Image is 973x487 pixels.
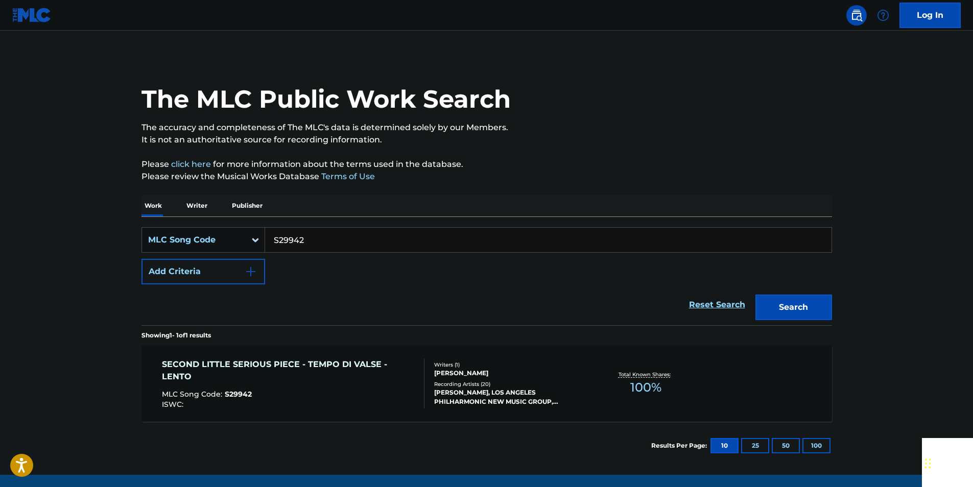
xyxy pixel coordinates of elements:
[877,9,889,21] img: help
[141,134,832,146] p: It is not an authoritative source for recording information.
[141,171,832,183] p: Please review the Musical Works Database
[162,400,186,409] span: ISWC :
[741,438,769,453] button: 25
[12,8,52,22] img: MLC Logo
[850,9,863,21] img: search
[873,5,893,26] div: Help
[162,358,416,383] div: SECOND LITTLE SERIOUS PIECE - TEMPO DI VALSE - LENTO
[434,369,588,378] div: [PERSON_NAME]
[148,234,240,246] div: MLC Song Code
[141,158,832,171] p: Please for more information about the terms used in the database.
[434,380,588,388] div: Recording Artists ( 20 )
[141,259,265,284] button: Add Criteria
[925,448,931,479] div: Drag
[651,441,709,450] p: Results Per Page:
[245,265,257,278] img: 9d2ae6d4665cec9f34b9.svg
[710,438,739,453] button: 10
[319,172,375,181] a: Terms of Use
[802,438,830,453] button: 100
[162,389,225,399] span: MLC Song Code :
[141,227,832,325] form: Search Form
[141,121,832,134] p: The accuracy and completeness of The MLC's data is determined solely by our Members.
[899,3,961,28] a: Log In
[434,388,588,406] div: [PERSON_NAME], LOS ANGELES PHILHARMONIC NEW MUSIC GROUP, [PERSON_NAME], [PERSON_NAME]|LOS ANGELES...
[229,195,266,216] p: Publisher
[225,389,252,399] span: S29942
[183,195,210,216] p: Writer
[684,294,750,316] a: Reset Search
[434,361,588,369] div: Writers ( 1 )
[619,371,673,378] p: Total Known Shares:
[922,438,973,487] iframe: Chat Widget
[630,378,661,397] span: 100 %
[755,295,832,320] button: Search
[141,345,832,422] a: SECOND LITTLE SERIOUS PIECE - TEMPO DI VALSE - LENTOMLC Song Code:S29942ISWC:Writers (1)[PERSON_N...
[772,438,800,453] button: 50
[141,195,165,216] p: Work
[846,5,867,26] a: Public Search
[171,159,211,169] a: click here
[141,331,211,340] p: Showing 1 - 1 of 1 results
[141,84,511,114] h1: The MLC Public Work Search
